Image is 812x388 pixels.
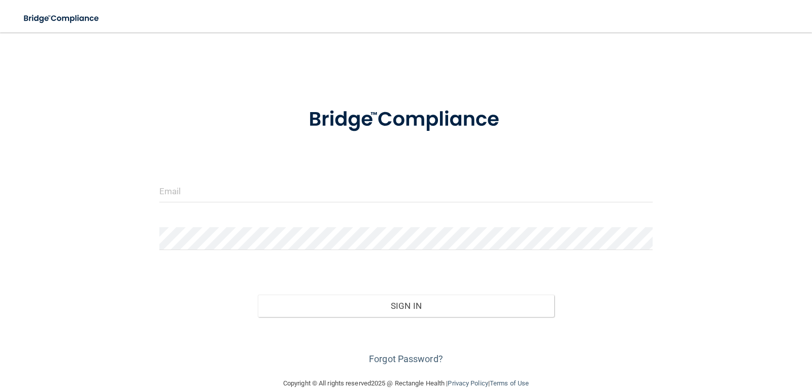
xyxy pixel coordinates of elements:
[490,379,529,387] a: Terms of Use
[159,180,653,202] input: Email
[258,295,554,317] button: Sign In
[15,8,109,29] img: bridge_compliance_login_screen.278c3ca4.svg
[448,379,488,387] a: Privacy Policy
[288,93,524,146] img: bridge_compliance_login_screen.278c3ca4.svg
[369,354,443,364] a: Forgot Password?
